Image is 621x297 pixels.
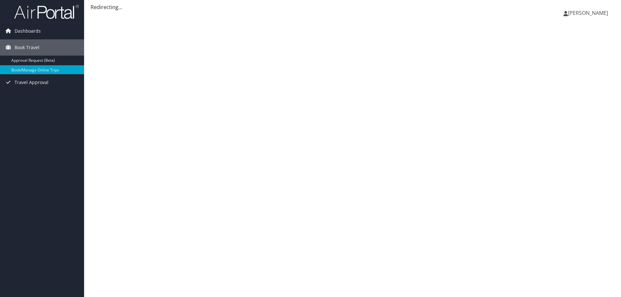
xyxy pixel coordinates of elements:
[15,39,39,56] span: Book Travel
[91,3,615,11] div: Redirecting...
[14,4,79,19] img: airportal-logo.png
[568,9,608,16] span: [PERSON_NAME]
[15,23,41,39] span: Dashboards
[563,3,615,23] a: [PERSON_NAME]
[15,74,49,90] span: Travel Approval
